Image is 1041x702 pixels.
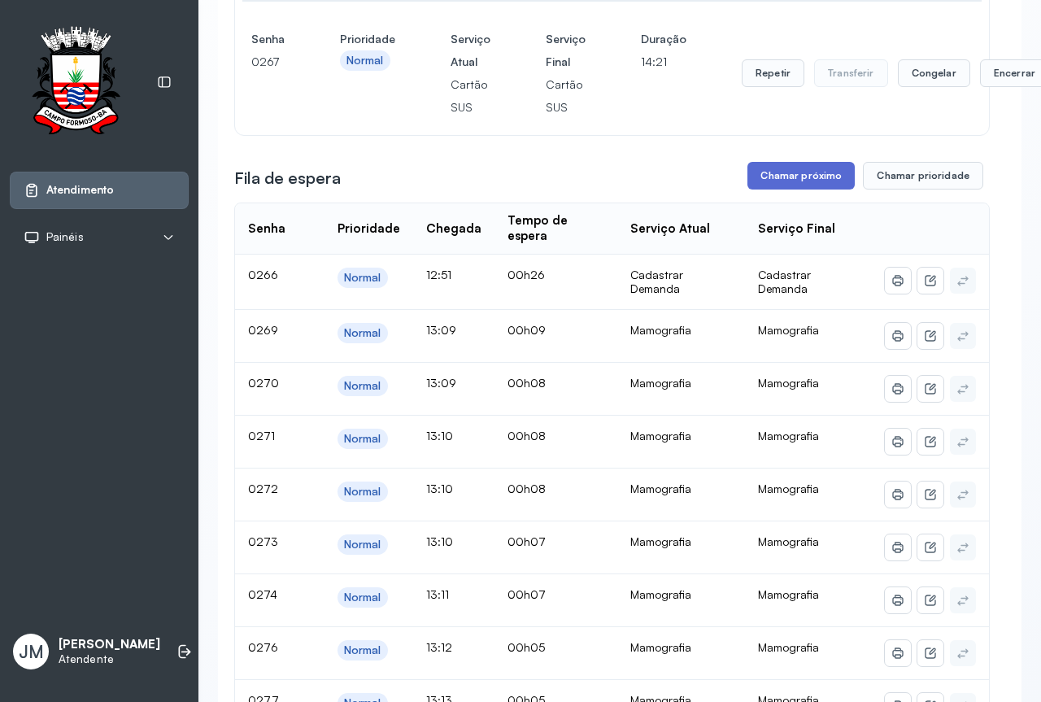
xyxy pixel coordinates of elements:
[248,323,278,337] span: 0269
[344,591,381,604] div: Normal
[340,28,395,50] h4: Prioridade
[758,534,819,548] span: Mamografia
[248,587,277,601] span: 0274
[234,167,341,190] h3: Fila de espera
[248,376,279,390] span: 0270
[758,221,835,237] div: Serviço Final
[17,26,134,139] img: Logotipo do estabelecimento
[344,643,381,657] div: Normal
[426,482,453,495] span: 13:10
[898,59,970,87] button: Congelar
[426,429,453,443] span: 13:10
[59,652,160,666] p: Atendente
[248,268,278,281] span: 0266
[344,538,381,552] div: Normal
[630,587,731,602] div: Mamografia
[742,59,804,87] button: Repetir
[248,640,278,654] span: 0276
[507,429,546,443] span: 00h08
[747,162,855,190] button: Chamar próximo
[630,429,731,443] div: Mamografia
[758,482,819,495] span: Mamografia
[814,59,888,87] button: Transferir
[426,221,481,237] div: Chegada
[507,213,604,244] div: Tempo de espera
[507,482,546,495] span: 00h08
[248,534,278,548] span: 0273
[248,429,275,443] span: 0271
[758,587,819,601] span: Mamografia
[59,637,160,652] p: [PERSON_NAME]
[630,640,731,655] div: Mamografia
[451,28,490,73] h4: Serviço Atual
[346,54,384,68] div: Normal
[507,323,546,337] span: 00h09
[507,376,546,390] span: 00h08
[426,534,453,548] span: 13:10
[251,28,285,50] h4: Senha
[630,376,731,390] div: Mamografia
[426,376,456,390] span: 13:09
[426,268,451,281] span: 12:51
[426,323,456,337] span: 13:09
[426,640,452,654] span: 13:12
[630,482,731,496] div: Mamografia
[630,268,731,296] div: Cadastrar Demanda
[24,182,175,198] a: Atendimento
[507,640,545,654] span: 00h05
[248,221,285,237] div: Senha
[507,534,546,548] span: 00h07
[630,323,731,338] div: Mamografia
[344,271,381,285] div: Normal
[546,28,586,73] h4: Serviço Final
[251,50,285,73] p: 0267
[641,50,686,73] p: 14:21
[546,73,586,119] p: Cartão SUS
[426,587,449,601] span: 13:11
[758,640,819,654] span: Mamografia
[451,73,490,119] p: Cartão SUS
[46,183,114,197] span: Atendimento
[344,432,381,446] div: Normal
[46,230,84,244] span: Painéis
[758,268,811,296] span: Cadastrar Demanda
[630,221,710,237] div: Serviço Atual
[507,268,545,281] span: 00h26
[338,221,400,237] div: Prioridade
[641,28,686,50] h4: Duração
[344,379,381,393] div: Normal
[758,323,819,337] span: Mamografia
[630,534,731,549] div: Mamografia
[863,162,983,190] button: Chamar prioridade
[507,587,546,601] span: 00h07
[344,485,381,499] div: Normal
[344,326,381,340] div: Normal
[758,429,819,443] span: Mamografia
[248,482,278,495] span: 0272
[758,376,819,390] span: Mamografia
